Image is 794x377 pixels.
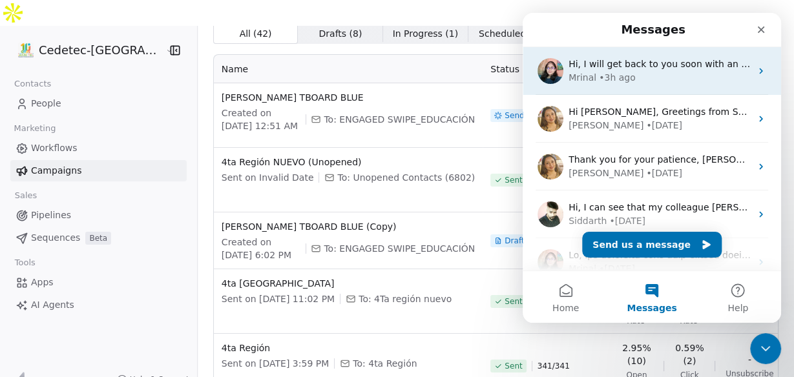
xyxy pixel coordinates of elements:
[222,91,475,104] span: [PERSON_NAME] TBOARD BLUE
[31,209,71,222] span: Pipelines
[10,227,187,249] a: SequencesBeta
[10,272,187,293] a: Apps
[31,298,74,312] span: AI Agents
[222,236,300,261] span: Created on [DATE] 6:02 PM
[9,253,41,272] span: Tools
[324,113,475,126] span: To: ENGAGED SWIPE_EDUCACIÓN
[10,294,187,316] a: AI Agents
[46,249,74,263] div: Mrinal
[523,13,781,323] iframe: Intercom live chat
[85,232,111,245] span: Beta
[222,292,335,305] span: Sent on [DATE] 11:02 PM
[359,292,452,305] span: To: 4Ta región nuevo
[86,258,172,310] button: Messages
[222,107,300,132] span: Created on [DATE] 12:51 AM
[46,154,121,167] div: [PERSON_NAME]
[483,55,612,83] th: Status
[750,333,781,364] iframe: Intercom live chat
[505,361,522,371] span: Sent
[31,141,78,155] span: Workflows
[538,361,570,371] span: 341 / 341
[505,175,522,185] span: Sent
[46,201,84,215] div: Siddarth
[393,27,459,41] span: In Progress ( 1 )
[15,236,41,262] img: Profile image for Mrinal
[748,353,751,366] span: -
[31,231,80,245] span: Sequences
[76,249,112,263] div: • [DATE]
[10,205,187,226] a: Pipelines
[324,242,475,255] span: To: ENGAGED SWIPE_EDUCACIÓN
[31,276,54,289] span: Apps
[214,55,483,83] th: Name
[8,119,61,138] span: Marketing
[620,341,653,367] span: 2.95% (10)
[222,277,475,290] span: 4ta [GEOGRAPHIC_DATA]
[104,290,154,300] span: Messages
[8,74,57,94] span: Contacts
[479,27,542,41] span: Scheduled ( 0 )
[505,110,536,121] span: Sending
[353,357,417,370] span: To: 4ta Región
[46,189,499,199] span: Hi, I can see that my colleague [PERSON_NAME] has responded to you closing this duplicate thread.
[18,43,34,58] img: IMAGEN%2010%20A%C3%83%C2%91OS.png
[505,236,524,246] span: Draft
[172,258,258,310] button: Help
[31,164,81,178] span: Campaigns
[222,341,475,354] span: 4ta Región
[222,156,475,168] span: 4ta Región NUEVO (Unopened)
[505,296,522,307] span: Sent
[16,39,156,61] button: Cedetec-[GEOGRAPHIC_DATA]
[87,201,123,215] div: • [DATE]
[59,219,199,245] button: Send us a message
[319,27,362,41] span: Drafts ( 8 )
[222,220,475,233] span: [PERSON_NAME] TBOARD BLUE (Copy)
[123,154,160,167] div: • [DATE]
[205,290,225,300] span: Help
[674,341,704,367] span: 0.59% (2)
[222,357,329,370] span: Sent on [DATE] 3:59 PM
[30,290,56,300] span: Home
[222,171,314,184] span: Sent on Invalid Date
[9,186,43,205] span: Sales
[337,171,475,184] span: To: Unopened Contacts (6802)
[10,93,187,114] a: People
[15,188,41,214] img: Profile image for Siddarth
[10,160,187,181] a: Campaigns
[10,138,187,159] a: Workflows
[31,97,61,110] span: People
[39,42,162,59] span: Cedetec-[GEOGRAPHIC_DATA]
